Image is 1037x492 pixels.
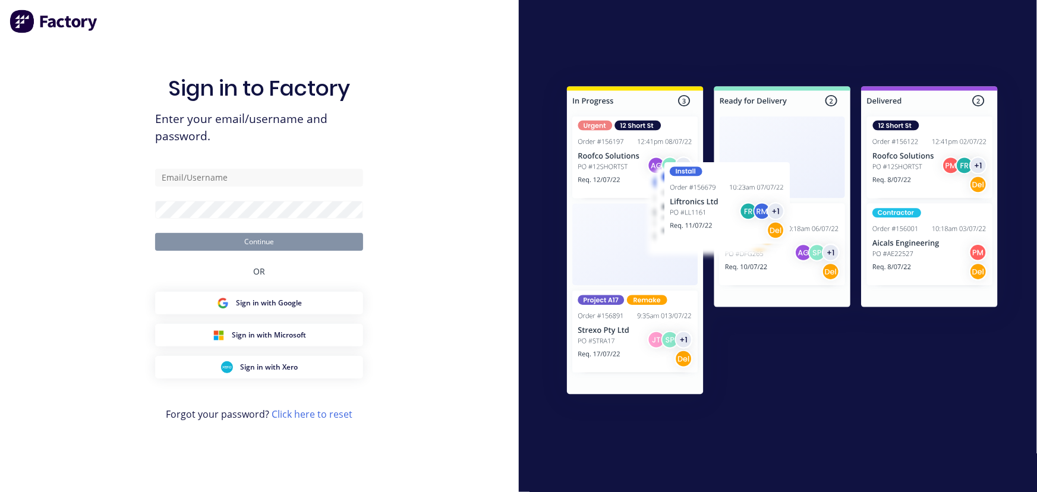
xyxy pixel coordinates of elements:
[155,169,363,187] input: Email/Username
[272,408,352,421] a: Click here to reset
[213,329,225,341] img: Microsoft Sign in
[166,407,352,421] span: Forgot your password?
[240,362,298,373] span: Sign in with Xero
[155,356,363,379] button: Xero Sign inSign in with Xero
[168,75,350,101] h1: Sign in to Factory
[155,324,363,346] button: Microsoft Sign inSign in with Microsoft
[253,251,265,292] div: OR
[217,297,229,309] img: Google Sign in
[10,10,99,33] img: Factory
[155,233,363,251] button: Continue
[236,298,302,308] span: Sign in with Google
[221,361,233,373] img: Xero Sign in
[232,330,306,340] span: Sign in with Microsoft
[155,292,363,314] button: Google Sign inSign in with Google
[155,111,363,145] span: Enter your email/username and password.
[541,62,1024,422] img: Sign in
